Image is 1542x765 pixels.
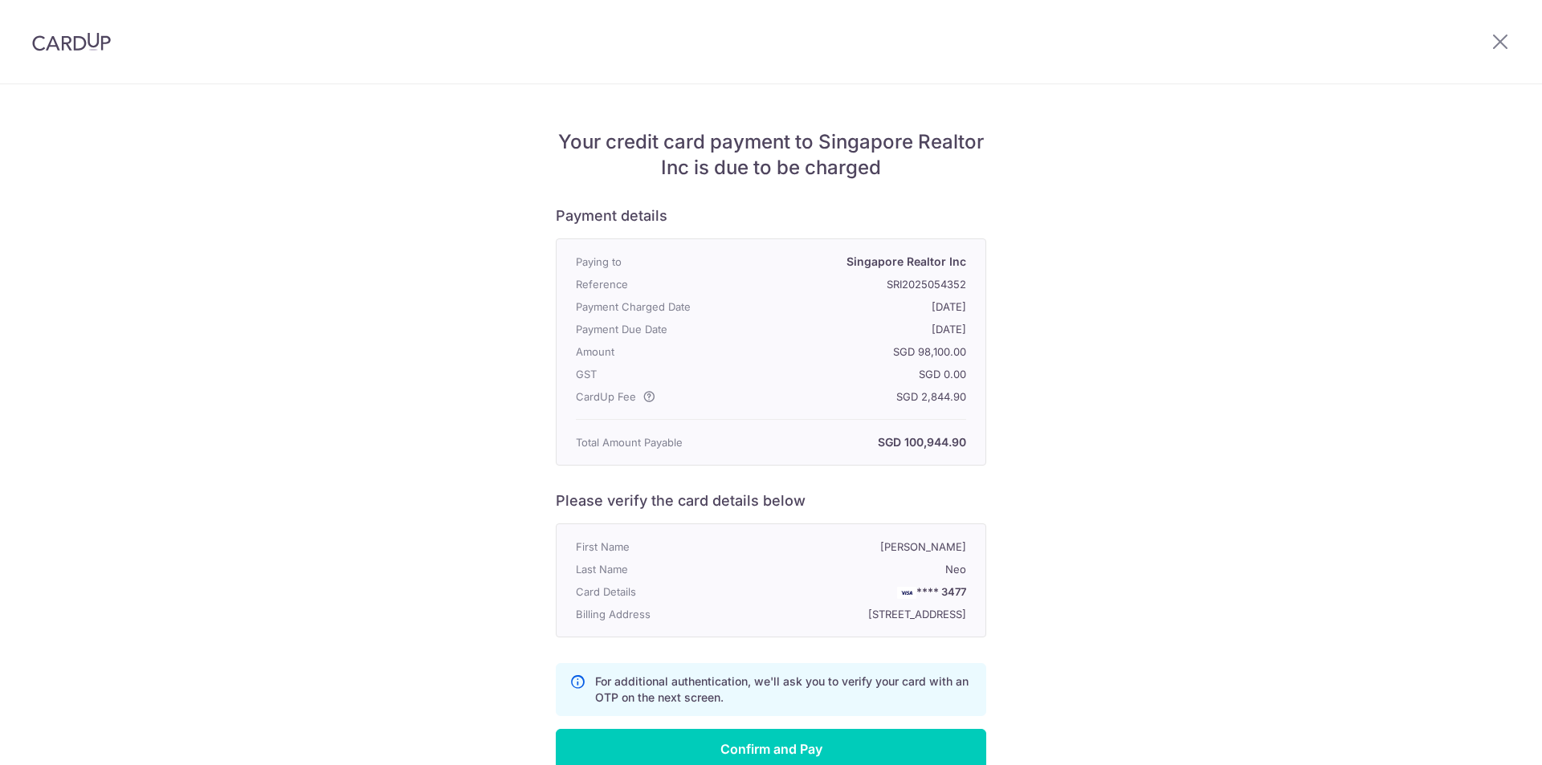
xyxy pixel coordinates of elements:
p: SGD 2,844.90 [732,387,966,406]
p: Billing Address [576,604,732,624]
h5: Your credit card payment to Singapore Realtor Inc is due to be charged [556,129,986,181]
p: Neo [732,560,966,579]
img: VISA [897,587,916,598]
p: [STREET_ADDRESS] [732,604,966,624]
p: For additional authentication, we'll ask you to verify your card with an OTP on the next screen. [595,673,973,706]
p: Last Name [576,560,732,579]
p: SGD 0.00 [732,364,966,384]
p: Payment Due Date [576,319,732,339]
p: SGD 98,100.00 [732,342,966,361]
h6: Please verify the card details below [556,491,986,511]
h6: Payment details [556,206,986,226]
p: SGD 100,944.90 [732,433,966,452]
p: Reference [576,275,732,294]
p: Paying to [576,252,732,271]
p: [PERSON_NAME] [732,537,966,556]
p: [DATE] [732,319,966,339]
p: [DATE] [732,297,966,316]
span: CardUp Fee [576,387,636,406]
img: CardUp [32,32,111,51]
p: Total Amount Payable [576,433,732,452]
p: Singapore Realtor Inc [732,252,966,271]
p: GST [576,364,732,384]
p: Amount [576,342,732,361]
p: Payment Charged Date [576,297,732,316]
p: Card Details [576,582,732,601]
p: First Name [576,537,732,556]
p: SRI2025054352 [732,275,966,294]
